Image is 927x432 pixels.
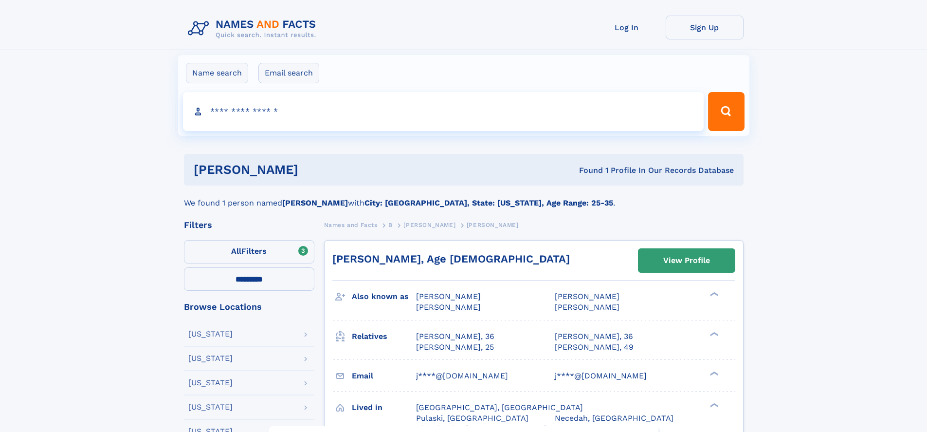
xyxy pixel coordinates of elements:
h3: Email [352,368,416,384]
label: Filters [184,240,314,263]
div: ❯ [708,402,719,408]
a: Names and Facts [324,219,378,231]
span: Necedah, [GEOGRAPHIC_DATA] [555,413,673,423]
span: All [231,246,241,256]
input: search input [183,92,704,131]
span: [PERSON_NAME] [467,222,519,228]
span: [PERSON_NAME] [416,302,481,312]
div: [US_STATE] [188,379,233,387]
a: [PERSON_NAME], 49 [555,342,634,353]
span: Pulaski, [GEOGRAPHIC_DATA] [416,413,528,423]
button: Search Button [708,92,744,131]
a: [PERSON_NAME], 36 [416,331,494,342]
a: B [388,219,393,231]
a: [PERSON_NAME], Age [DEMOGRAPHIC_DATA] [332,253,570,265]
b: [PERSON_NAME] [282,198,348,207]
a: [PERSON_NAME], 25 [416,342,494,353]
a: [PERSON_NAME] [403,219,455,231]
a: [PERSON_NAME], 36 [555,331,633,342]
div: ❯ [708,370,719,376]
span: [PERSON_NAME] [403,222,455,228]
h3: Lived in [352,399,416,416]
label: Name search [186,63,248,83]
span: [PERSON_NAME] [416,292,481,301]
span: B [388,222,393,228]
label: Email search [258,63,319,83]
a: View Profile [638,249,735,272]
div: ❯ [708,331,719,337]
div: ❯ [708,291,719,298]
div: We found 1 person named with . [184,186,744,209]
div: Filters [184,221,314,229]
span: [GEOGRAPHIC_DATA], [GEOGRAPHIC_DATA] [416,403,583,412]
h1: [PERSON_NAME] [194,164,439,176]
h3: Also known as [352,288,416,305]
span: [PERSON_NAME] [555,302,619,312]
h3: Relatives [352,328,416,345]
div: [US_STATE] [188,355,233,362]
div: [US_STATE] [188,330,233,338]
div: Found 1 Profile In Our Records Database [438,165,734,176]
span: [PERSON_NAME] [555,292,619,301]
a: Log In [588,16,666,39]
b: City: [GEOGRAPHIC_DATA], State: [US_STATE], Age Range: 25-35 [364,198,613,207]
div: View Profile [663,249,710,272]
a: Sign Up [666,16,744,39]
div: Browse Locations [184,302,314,311]
img: Logo Names and Facts [184,16,324,42]
div: [US_STATE] [188,403,233,411]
